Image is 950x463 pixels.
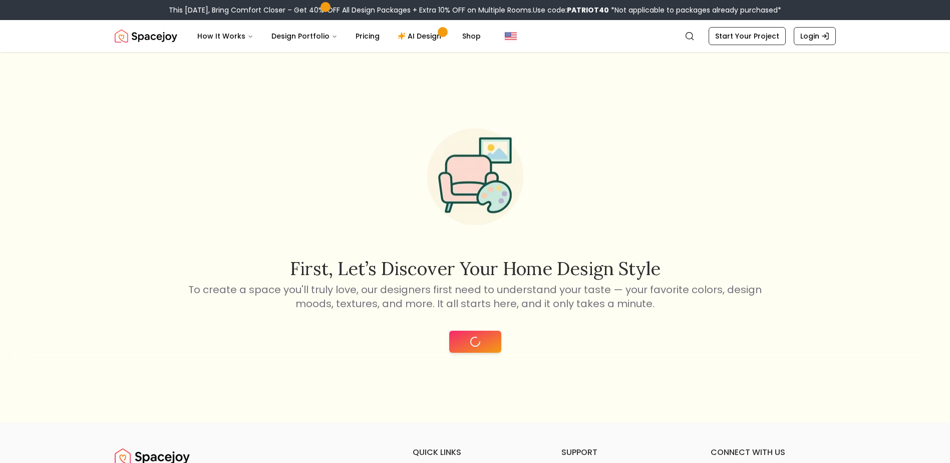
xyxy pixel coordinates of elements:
b: PATRIOT40 [567,5,609,15]
h6: quick links [413,446,538,458]
span: Use code: [533,5,609,15]
a: Pricing [348,26,388,46]
p: To create a space you'll truly love, our designers first need to understand your taste — your fav... [187,283,764,311]
h6: connect with us [711,446,836,458]
nav: Main [189,26,489,46]
a: AI Design [390,26,452,46]
a: Login [794,27,836,45]
img: Spacejoy Logo [115,26,177,46]
span: *Not applicable to packages already purchased* [609,5,781,15]
button: Design Portfolio [263,26,346,46]
h6: support [561,446,687,458]
a: Start Your Project [709,27,786,45]
img: United States [505,30,517,42]
a: Shop [454,26,489,46]
div: This [DATE], Bring Comfort Closer – Get 40% OFF All Design Packages + Extra 10% OFF on Multiple R... [169,5,781,15]
h2: First, let’s discover your home design style [187,259,764,279]
button: How It Works [189,26,261,46]
nav: Global [115,20,836,52]
a: Spacejoy [115,26,177,46]
img: Start Style Quiz Illustration [411,112,539,241]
